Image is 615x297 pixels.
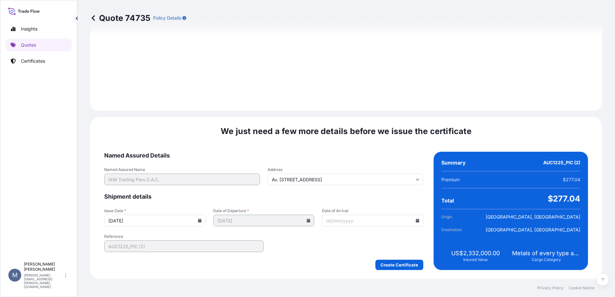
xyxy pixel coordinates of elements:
[104,208,206,213] span: Issue Date
[441,159,466,166] span: Summary
[153,15,181,21] p: Policy Details
[451,249,500,257] span: US$2,332,000.00
[104,193,423,201] span: Shipment details
[12,272,17,278] span: M
[213,215,315,226] input: dd/mm/yyyy
[563,176,580,183] span: $277.04
[104,234,264,239] span: Reference
[537,285,564,291] a: Privacy Policy
[486,227,580,233] span: [GEOGRAPHIC_DATA], [GEOGRAPHIC_DATA]
[104,167,260,172] span: Named Assured Name
[21,26,37,32] p: Insights
[441,176,460,183] span: Premium
[375,260,423,270] button: Create Certificate
[486,214,580,220] span: [GEOGRAPHIC_DATA], [GEOGRAPHIC_DATA]
[90,13,151,23] p: Quote 74735
[548,194,580,204] span: $277.04
[268,174,423,185] input: Cargo owner address
[381,262,418,268] p: Create Certificate
[5,39,72,51] a: Quotes
[543,159,580,166] span: AUC1225_PIC (2)
[5,22,72,35] a: Insights
[322,208,423,213] span: Date of Arrival
[512,249,580,257] span: Metals of every type and description including by-products and/or derivatives
[104,240,264,252] input: Your internal reference
[441,214,477,220] span: Origin
[104,152,423,159] span: Named Assured Details
[21,58,45,64] p: Certificates
[221,126,472,136] span: We just need a few more details before we issue the certificate
[441,197,454,204] span: Total
[104,215,206,226] input: dd/mm/yyyy
[441,227,477,233] span: Destination
[322,215,423,226] input: dd/mm/yyyy
[268,167,423,172] span: Address
[21,42,36,48] p: Quotes
[213,208,315,213] span: Date of Departure
[569,285,594,291] a: Cookie Notice
[24,262,64,272] p: [PERSON_NAME] [PERSON_NAME]
[532,257,561,262] span: Cargo Category
[24,273,64,289] p: [PERSON_NAME][EMAIL_ADDRESS][PERSON_NAME][DOMAIN_NAME]
[463,257,488,262] span: Insured Value
[5,55,72,67] a: Certificates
